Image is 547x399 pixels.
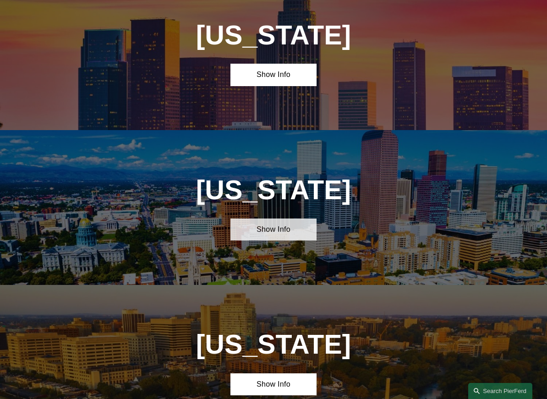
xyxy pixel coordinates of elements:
a: Show Info [230,373,316,395]
a: Search this site [468,383,532,399]
h1: [US_STATE] [166,175,381,205]
h1: [US_STATE] [166,20,381,50]
a: Show Info [230,64,316,86]
h1: [US_STATE] [166,329,381,360]
a: Show Info [230,219,316,240]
